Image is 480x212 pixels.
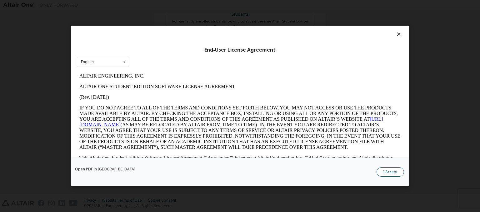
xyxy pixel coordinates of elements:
[2,24,324,29] p: (Rev. [DATE])
[2,3,324,8] p: ALTAIR ENGINEERING, INC.
[2,34,324,79] p: IF YOU DO NOT AGREE TO ALL OF THE TERMS AND CONDITIONS SET FORTH BELOW, YOU MAY NOT ACCESS OR USE...
[377,168,404,177] button: I Accept
[77,47,403,53] div: End-User License Agreement
[2,13,324,19] p: ALTAIR ONE STUDENT EDITION SOFTWARE LICENSE AGREEMENT
[2,46,306,57] a: [URL][DOMAIN_NAME]
[75,168,135,171] a: Open PDF in [GEOGRAPHIC_DATA]
[2,84,324,107] p: This Altair One Student Edition Software License Agreement (“Agreement”) is between Altair Engine...
[81,60,94,64] div: English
